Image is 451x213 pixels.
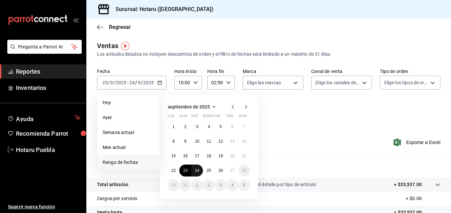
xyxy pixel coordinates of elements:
[103,99,154,106] span: Hoy
[16,114,72,122] span: Ayuda
[179,165,191,177] button: 23 de septiembre de 2025
[171,183,176,187] abbr: 29 de septiembre de 2025
[238,114,247,121] abbr: domingo
[5,48,82,55] a: Pregunta a Parrot AI
[203,135,215,147] button: 11 de septiembre de 2025
[168,114,175,121] abbr: lunes
[8,203,81,210] span: Sugerir nueva función
[243,183,245,187] abbr: 5 de octubre de 2025
[109,24,131,30] span: Regresar
[97,24,131,30] button: Regresar
[195,168,199,173] abbr: 24 de septiembre de 2025
[215,179,226,191] button: 3 de octubre de 2025
[16,129,81,138] span: Recomienda Parrot
[168,121,179,133] button: 1 de septiembre de 2025
[238,165,250,177] button: 28 de septiembre de 2025
[97,195,137,202] p: Cargos por servicio
[203,114,242,121] abbr: jueves
[215,114,220,121] abbr: viernes
[208,124,210,129] abbr: 4 de septiembre de 2025
[183,168,187,173] abbr: 23 de septiembre de 2025
[179,150,191,162] button: 16 de septiembre de 2025
[226,165,238,177] button: 27 de septiembre de 2025
[238,179,250,191] button: 5 de octubre de 2025
[110,80,113,85] input: --
[7,40,82,54] button: Pregunta a Parrot AI
[196,183,198,187] abbr: 1 de octubre de 2025
[73,17,78,23] button: open_drawer_menu
[141,80,143,85] span: /
[103,114,154,121] span: Ayer
[183,154,187,158] abbr: 16 de septiembre de 2025
[384,79,428,86] span: Elige los tipos de orden
[215,135,226,147] button: 12 de septiembre de 2025
[395,138,440,146] button: Exportar a Excel
[16,145,81,154] span: Hotaru Puebla
[191,150,203,162] button: 17 de septiembre de 2025
[226,150,238,162] button: 20 de septiembre de 2025
[231,124,233,129] abbr: 6 de septiembre de 2025
[230,154,234,158] abbr: 20 de septiembre de 2025
[242,168,246,173] abbr: 28 de septiembre de 2025
[179,114,187,121] abbr: martes
[219,168,223,173] abbr: 26 de septiembre de 2025
[168,179,179,191] button: 29 de septiembre de 2025
[168,165,179,177] button: 22 de septiembre de 2025
[191,114,198,121] abbr: miércoles
[203,165,215,177] button: 25 de septiembre de 2025
[238,121,250,133] button: 7 de septiembre de 2025
[179,121,191,133] button: 2 de septiembre de 2025
[191,165,203,177] button: 24 de septiembre de 2025
[184,124,187,129] abbr: 2 de septiembre de 2025
[108,80,110,85] span: /
[196,124,198,129] abbr: 3 de septiembre de 2025
[195,154,199,158] abbr: 17 de septiembre de 2025
[207,168,211,173] abbr: 25 de septiembre de 2025
[183,183,187,187] abbr: 30 de septiembre de 2025
[129,80,135,85] input: --
[215,150,226,162] button: 19 de septiembre de 2025
[115,80,127,85] input: ----
[191,179,203,191] button: 1 de octubre de 2025
[191,121,203,133] button: 3 de septiembre de 2025
[195,139,199,144] abbr: 10 de septiembre de 2025
[203,179,215,191] button: 2 de octubre de 2025
[380,69,440,74] label: Tipo de orden
[311,69,372,74] label: Canal de venta
[103,159,154,166] span: Rango de fechas
[226,121,238,133] button: 6 de septiembre de 2025
[230,139,234,144] abbr: 13 de septiembre de 2025
[238,135,250,147] button: 14 de septiembre de 2025
[220,124,222,129] abbr: 5 de septiembre de 2025
[203,150,215,162] button: 18 de septiembre de 2025
[406,195,440,202] p: + $0.00
[121,42,130,50] img: Tooltip marker
[97,51,440,58] div: Los artículos listados no incluyen descuentos de orden y el filtro de fechas está limitado a un m...
[220,183,222,187] abbr: 3 de octubre de 2025
[171,168,176,173] abbr: 22 de septiembre de 2025
[247,79,281,86] span: Elige las marcas
[243,69,303,74] label: Marca
[226,114,233,121] abbr: sábado
[215,165,226,177] button: 26 de septiembre de 2025
[97,181,128,188] p: Total artículos
[113,80,115,85] span: /
[238,150,250,162] button: 21 de septiembre de 2025
[168,104,210,109] span: septiembre de 2025
[219,154,223,158] abbr: 19 de septiembre de 2025
[168,103,218,111] button: septiembre de 2025
[16,67,81,76] span: Reportes
[191,135,203,147] button: 10 de septiembre de 2025
[137,80,141,85] input: --
[207,154,211,158] abbr: 18 de septiembre de 2025
[226,179,238,191] button: 4 de octubre de 2025
[203,121,215,133] button: 4 de septiembre de 2025
[207,139,211,144] abbr: 11 de septiembre de 2025
[16,83,81,92] span: Inventarios
[127,80,129,85] span: -
[219,139,223,144] abbr: 12 de septiembre de 2025
[215,121,226,133] button: 5 de septiembre de 2025
[316,79,359,86] span: Elige los canales de venta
